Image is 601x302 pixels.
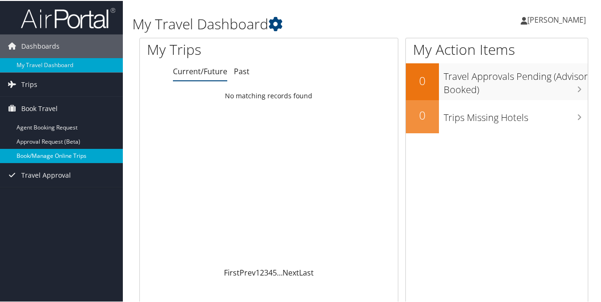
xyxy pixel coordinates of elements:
td: No matching records found [140,86,398,104]
span: Travel Approval [21,163,71,186]
h2: 0 [406,106,439,122]
h1: My Trips [147,39,283,59]
img: airportal-logo.png [21,6,115,28]
a: 1 [256,267,260,277]
span: [PERSON_NAME] [527,14,586,24]
span: Trips [21,72,37,95]
h1: My Action Items [406,39,588,59]
a: [PERSON_NAME] [521,5,595,33]
a: Prev [240,267,256,277]
h1: My Travel Dashboard [132,13,441,33]
a: 0Travel Approvals Pending (Advisor Booked) [406,62,588,99]
h3: Travel Approvals Pending (Advisor Booked) [444,64,588,95]
a: 2 [260,267,264,277]
h2: 0 [406,72,439,88]
span: Dashboards [21,34,60,57]
a: Next [283,267,299,277]
a: Last [299,267,314,277]
a: Current/Future [173,65,227,76]
span: … [277,267,283,277]
h3: Trips Missing Hotels [444,105,588,123]
span: Book Travel [21,96,58,120]
a: 0Trips Missing Hotels [406,99,588,132]
a: 5 [273,267,277,277]
a: 3 [264,267,268,277]
a: First [224,267,240,277]
a: Past [234,65,249,76]
a: 4 [268,267,273,277]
